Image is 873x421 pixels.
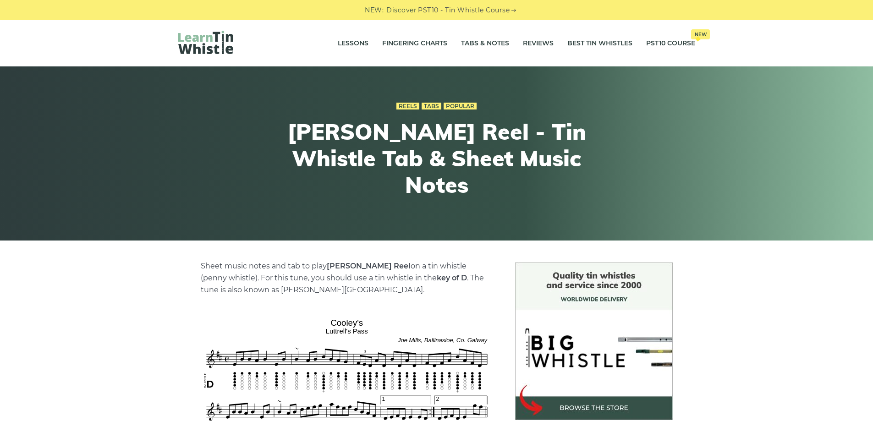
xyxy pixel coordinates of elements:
[382,32,447,55] a: Fingering Charts
[201,260,493,296] p: Sheet music notes and tab to play on a tin whistle (penny whistle). For this tune, you should use...
[523,32,554,55] a: Reviews
[461,32,509,55] a: Tabs & Notes
[268,119,605,198] h1: [PERSON_NAME] Reel - Tin Whistle Tab & Sheet Music Notes
[396,103,419,110] a: Reels
[178,31,233,54] img: LearnTinWhistle.com
[327,262,411,270] strong: [PERSON_NAME] Reel
[338,32,368,55] a: Lessons
[444,103,477,110] a: Popular
[422,103,441,110] a: Tabs
[691,29,710,39] span: New
[437,273,467,282] strong: key of D
[515,262,673,420] img: BigWhistle Tin Whistle Store
[567,32,632,55] a: Best Tin Whistles
[646,32,695,55] a: PST10 CourseNew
